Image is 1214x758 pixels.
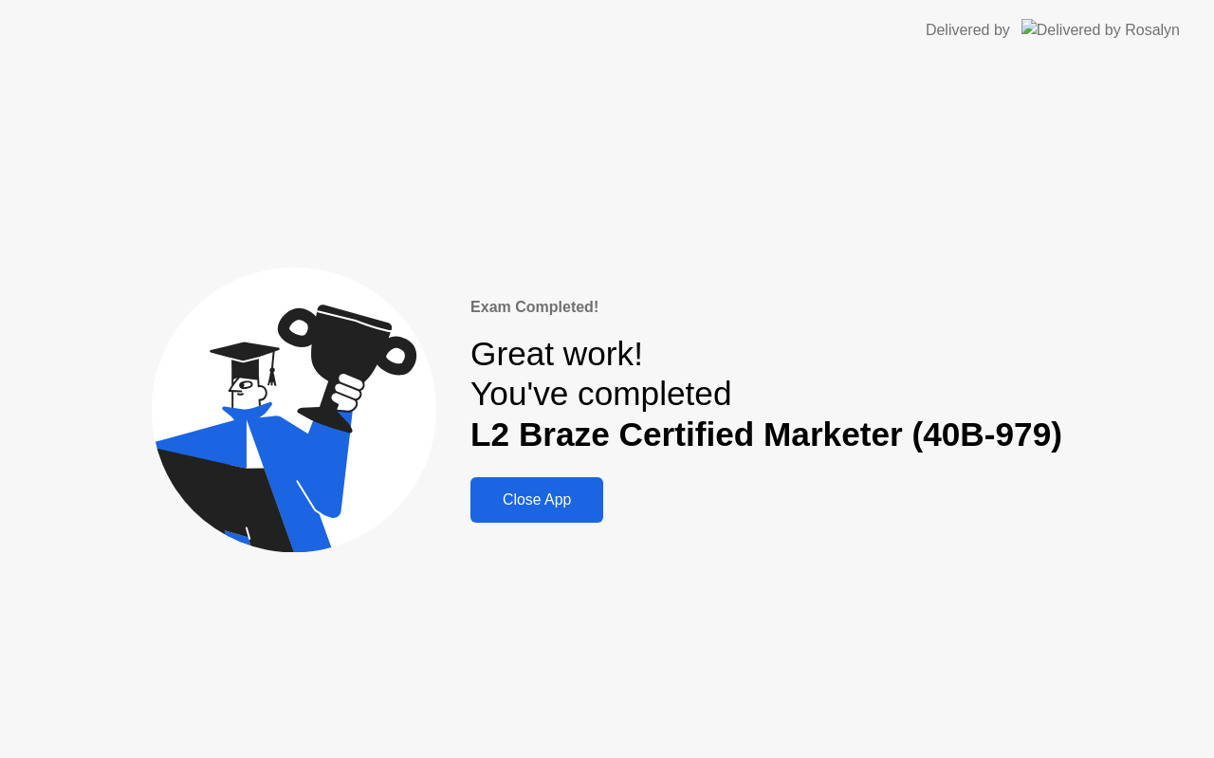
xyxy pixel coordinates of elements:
[926,19,1010,42] div: Delivered by
[470,477,603,523] button: Close App
[1021,19,1180,41] img: Delivered by Rosalyn
[470,334,1062,454] div: Great work! You've completed
[476,491,598,508] div: Close App
[470,296,1062,319] div: Exam Completed!
[470,416,1062,453] b: L2 Braze Certified Marketer (40B-979)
